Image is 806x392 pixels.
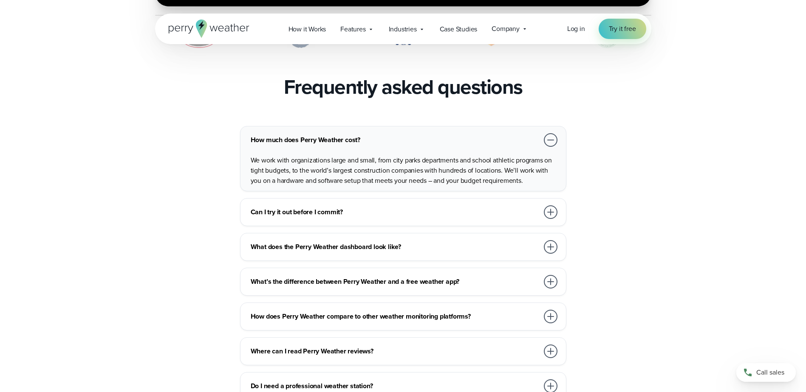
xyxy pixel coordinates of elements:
span: Features [340,24,365,34]
h3: How much does Perry Weather cost? [251,135,539,145]
h3: How does Perry Weather compare to other weather monitoring platforms? [251,311,539,322]
span: Case Studies [440,24,478,34]
span: How it Works [288,24,326,34]
span: Company [492,24,520,34]
a: Try it free [599,19,646,39]
h2: Frequently asked questions [284,75,523,99]
span: Try it free [609,24,636,34]
h3: Can I try it out before I commit? [251,207,539,217]
h3: Where can I read Perry Weather reviews? [251,346,539,356]
h3: What’s the difference between Perry Weather and a free weather app? [251,277,539,287]
span: Call sales [756,367,784,378]
p: We work with organizations large and small, from city parks departments and school athletic progr... [251,155,559,186]
h3: What does the Perry Weather dashboard look like? [251,242,539,252]
a: Case Studies [433,20,485,38]
h3: Do I need a professional weather station? [251,381,539,391]
a: Log in [567,24,585,34]
a: How it Works [281,20,334,38]
span: Industries [389,24,417,34]
a: Call sales [736,363,796,382]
